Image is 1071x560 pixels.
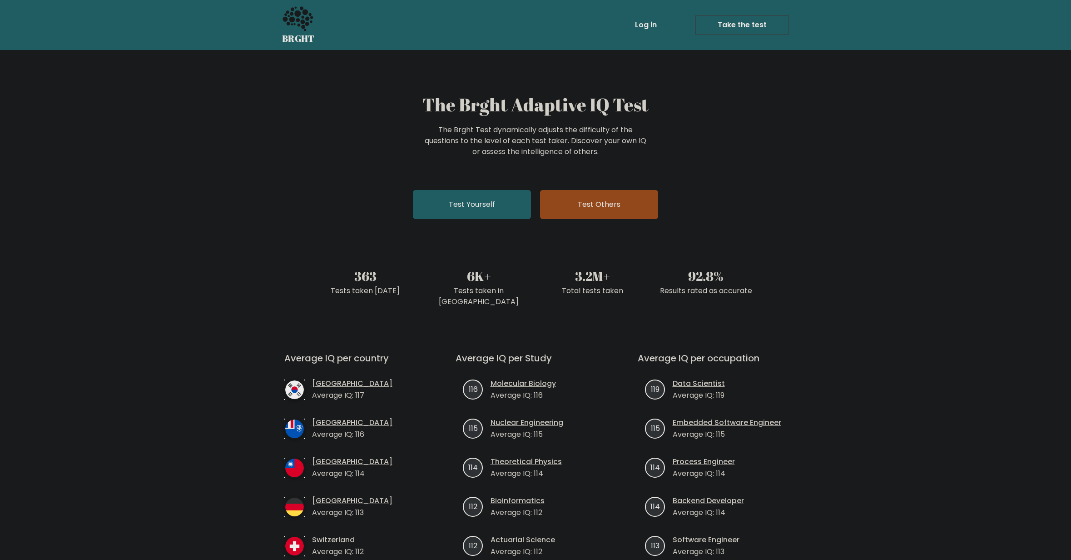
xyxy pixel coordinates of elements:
h3: Average IQ per occupation [638,353,798,375]
h3: Average IQ per Study [456,353,616,375]
div: Tests taken in [GEOGRAPHIC_DATA] [427,285,530,307]
a: [GEOGRAPHIC_DATA] [312,378,392,389]
a: Test Yourself [413,190,531,219]
text: 114 [650,462,660,472]
p: Average IQ: 115 [491,429,563,440]
p: Average IQ: 113 [673,546,739,557]
a: Test Others [540,190,658,219]
text: 116 [468,384,477,394]
p: Average IQ: 112 [312,546,364,557]
text: 114 [468,462,478,472]
div: Results rated as accurate [654,285,757,296]
div: The Brght Test dynamically adjusts the difficulty of the questions to the level of each test take... [422,125,649,157]
a: Backend Developer [673,495,744,506]
a: Take the test [695,15,789,35]
a: Data Scientist [673,378,725,389]
p: Average IQ: 114 [312,468,392,479]
a: Molecular Biology [491,378,556,389]
p: Average IQ: 119 [673,390,725,401]
a: [GEOGRAPHIC_DATA] [312,456,392,467]
text: 115 [650,423,659,433]
a: [GEOGRAPHIC_DATA] [312,417,392,428]
text: 113 [651,540,659,550]
div: Total tests taken [541,285,644,296]
p: Average IQ: 112 [491,507,545,518]
div: 3.2M+ [541,266,644,285]
h3: Average IQ per country [284,353,423,375]
img: country [284,536,305,556]
a: Log in [631,16,660,34]
a: Bioinformatics [491,495,545,506]
p: Average IQ: 117 [312,390,392,401]
p: Average IQ: 116 [312,429,392,440]
a: [GEOGRAPHIC_DATA] [312,495,392,506]
p: Average IQ: 114 [491,468,562,479]
text: 112 [469,501,477,511]
a: Switzerland [312,535,364,545]
text: 112 [469,540,477,550]
div: 92.8% [654,266,757,285]
text: 119 [651,384,659,394]
text: 115 [468,423,477,433]
h5: BRGHT [282,33,315,44]
p: Average IQ: 112 [491,546,555,557]
a: BRGHT [282,4,315,46]
a: Embedded Software Engineer [673,417,781,428]
p: Average IQ: 113 [312,507,392,518]
img: country [284,380,305,400]
div: 6K+ [427,266,530,285]
text: 114 [650,501,660,511]
div: Tests taken [DATE] [314,285,416,296]
div: 363 [314,266,416,285]
a: Actuarial Science [491,535,555,545]
a: Nuclear Engineering [491,417,563,428]
img: country [284,497,305,517]
p: Average IQ: 115 [673,429,781,440]
p: Average IQ: 114 [673,507,744,518]
a: Process Engineer [673,456,735,467]
a: Theoretical Physics [491,456,562,467]
p: Average IQ: 116 [491,390,556,401]
img: country [284,458,305,478]
p: Average IQ: 114 [673,468,735,479]
h1: The Brght Adaptive IQ Test [314,94,757,115]
a: Software Engineer [673,535,739,545]
img: country [284,419,305,439]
